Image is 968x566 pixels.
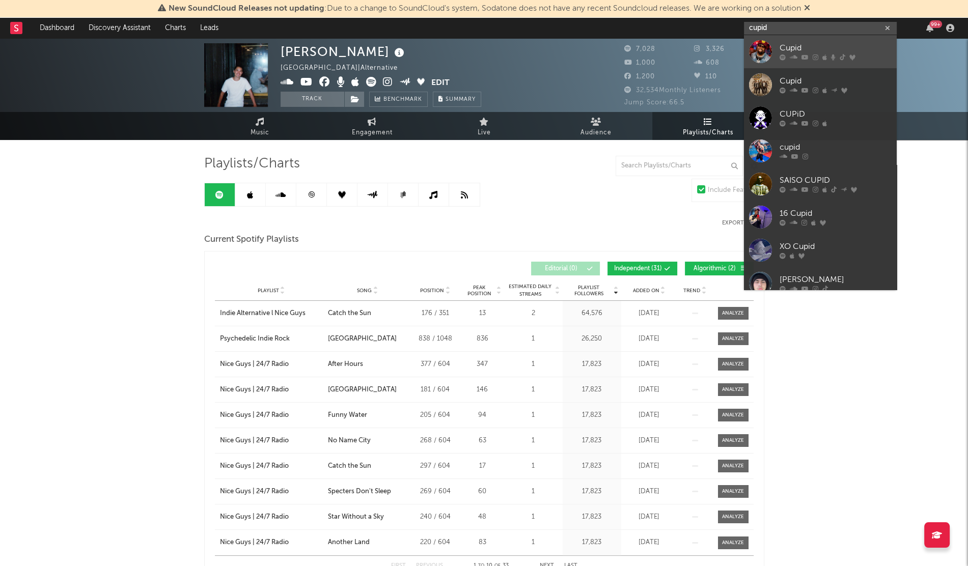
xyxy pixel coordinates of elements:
[463,436,502,446] div: 63
[692,266,738,272] span: Algorithmic ( 2 )
[328,436,371,446] div: No Name City
[220,487,289,497] div: Nice Guys | 24/7 Radio
[538,266,585,272] span: Editorial ( 0 )
[33,18,81,38] a: Dashboard
[328,512,384,522] div: Star Without a Sky
[251,127,269,139] span: Music
[744,68,897,101] a: Cupid
[652,112,764,140] a: Playlists/Charts
[369,92,428,107] a: Benchmark
[220,537,289,548] div: Nice Guys | 24/7 Radio
[929,20,942,28] div: 99 +
[204,234,299,246] span: Current Spotify Playlists
[316,112,428,140] a: Engagement
[694,46,725,52] span: 3,326
[531,262,600,275] button: Editorial(0)
[722,220,764,226] button: Export CSV
[683,288,700,294] span: Trend
[478,127,491,139] span: Live
[624,436,675,446] div: [DATE]
[220,334,323,344] a: Psychedelic Indie Rock
[463,512,502,522] div: 48
[446,97,476,102] span: Summary
[565,359,619,370] div: 17,823
[412,436,458,446] div: 268 / 604
[328,410,367,420] div: Funny Water
[328,537,370,548] div: Another Land
[685,262,754,275] button: Algorithmic(2)
[708,184,759,196] div: Include Features
[624,512,675,522] div: [DATE]
[780,274,892,286] div: [PERSON_NAME]
[624,461,675,471] div: [DATE]
[624,385,675,395] div: [DATE]
[804,5,810,13] span: Dismiss
[463,410,502,420] div: 94
[463,385,502,395] div: 146
[780,75,892,88] div: Cupid
[357,288,372,294] span: Song
[780,208,892,220] div: 16 Cupid
[328,359,363,370] div: After Hours
[565,436,619,446] div: 17,823
[412,385,458,395] div: 181 / 604
[744,101,897,134] a: CUPiD
[463,487,502,497] div: 60
[328,461,371,471] div: Catch the Sun
[412,461,458,471] div: 297 / 604
[507,334,560,344] div: 1
[565,334,619,344] div: 26,250
[204,158,300,170] span: Playlists/Charts
[463,285,495,297] span: Peak Position
[507,359,560,370] div: 1
[507,461,560,471] div: 1
[633,288,659,294] span: Added On
[81,18,158,38] a: Discovery Assistant
[624,87,721,94] span: 32,534 Monthly Listeners
[281,62,409,74] div: [GEOGRAPHIC_DATA] | Alternative
[281,92,344,107] button: Track
[463,359,502,370] div: 347
[565,537,619,548] div: 17,823
[220,410,323,420] a: Nice Guys | 24/7 Radio
[744,22,897,35] input: Search for artists
[744,167,897,201] a: SAISO CUPID
[540,112,652,140] a: Audience
[780,108,892,121] div: CUPiD
[463,308,502,319] div: 13
[420,288,444,294] span: Position
[281,43,407,60] div: [PERSON_NAME]
[328,385,397,395] div: [GEOGRAPHIC_DATA]
[624,60,655,66] span: 1,000
[565,385,619,395] div: 17,823
[431,77,450,90] button: Edit
[607,262,677,275] button: Independent(31)
[926,24,933,32] button: 99+
[624,334,675,344] div: [DATE]
[565,410,619,420] div: 17,823
[780,175,892,187] div: SAISO CUPID
[744,134,897,167] a: cupid
[565,487,619,497] div: 17,823
[220,385,289,395] div: Nice Guys | 24/7 Radio
[507,537,560,548] div: 1
[428,112,540,140] a: Live
[463,537,502,548] div: 83
[220,512,323,522] a: Nice Guys | 24/7 Radio
[328,487,391,497] div: Specters Don't Sleep
[616,156,743,176] input: Search Playlists/Charts
[565,285,613,297] span: Playlist Followers
[624,308,675,319] div: [DATE]
[683,127,733,139] span: Playlists/Charts
[624,537,675,548] div: [DATE]
[220,461,289,471] div: Nice Guys | 24/7 Radio
[220,308,323,319] a: Indie Alternative l Nice Guys
[744,267,897,300] a: [PERSON_NAME]
[220,461,323,471] a: Nice Guys | 24/7 Radio
[624,359,675,370] div: [DATE]
[507,385,560,395] div: 1
[258,288,279,294] span: Playlist
[463,461,502,471] div: 17
[220,334,290,344] div: Psychedelic Indie Rock
[780,142,892,154] div: cupid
